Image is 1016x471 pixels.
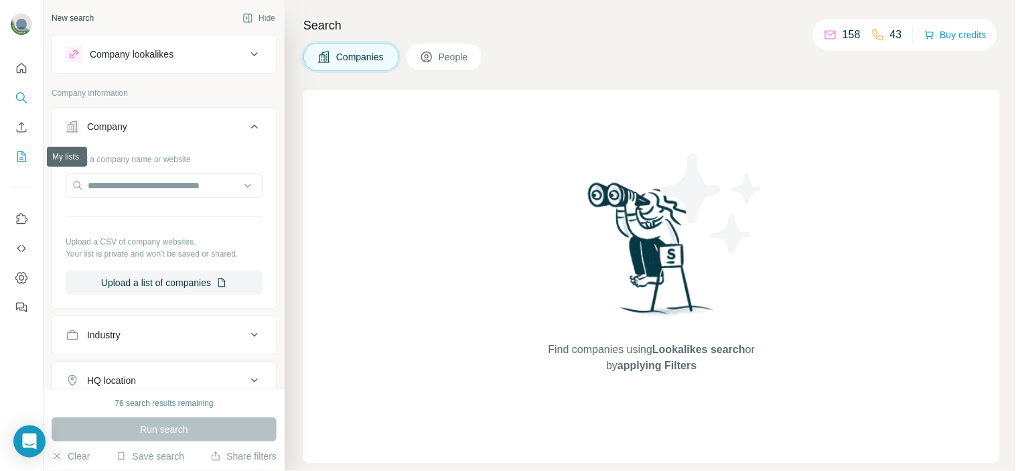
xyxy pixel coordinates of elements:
button: Company [52,111,276,148]
button: Feedback [11,295,32,320]
button: Industry [52,319,276,351]
button: Dashboard [11,266,32,290]
button: Upload a list of companies [66,271,263,295]
button: HQ location [52,364,276,397]
span: Companies [336,50,385,64]
h4: Search [303,16,1000,35]
span: Lookalikes search [652,344,745,355]
div: HQ location [87,374,136,387]
button: Clear [52,450,90,463]
p: 43 [890,27,902,43]
div: Open Intercom Messenger [13,425,46,458]
button: Hide [233,8,285,28]
p: Your list is private and won't be saved or shared. [66,248,263,260]
button: Use Surfe API [11,237,32,261]
button: Quick start [11,56,32,80]
p: Upload a CSV of company websites. [66,236,263,248]
img: Surfe Illustration - Stars [652,143,772,264]
button: Buy credits [924,25,987,44]
div: Company lookalikes [90,48,173,61]
div: Industry [87,328,121,342]
div: Select a company name or website [66,148,263,165]
span: applying Filters [618,360,697,371]
span: Find companies using or by [545,342,759,374]
button: Search [11,86,32,110]
button: Share filters [210,450,277,463]
button: Enrich CSV [11,115,32,139]
p: Company information [52,87,277,99]
div: New search [52,12,94,24]
img: Avatar [11,13,32,35]
button: Use Surfe on LinkedIn [11,207,32,231]
button: Company lookalikes [52,38,276,70]
img: Surfe Illustration - Woman searching with binoculars [582,179,721,328]
div: Company [87,120,127,133]
p: 158 [843,27,861,43]
button: My lists [11,145,32,169]
button: Save search [116,450,184,463]
div: 76 search results remaining [115,397,213,409]
span: People [439,50,469,64]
